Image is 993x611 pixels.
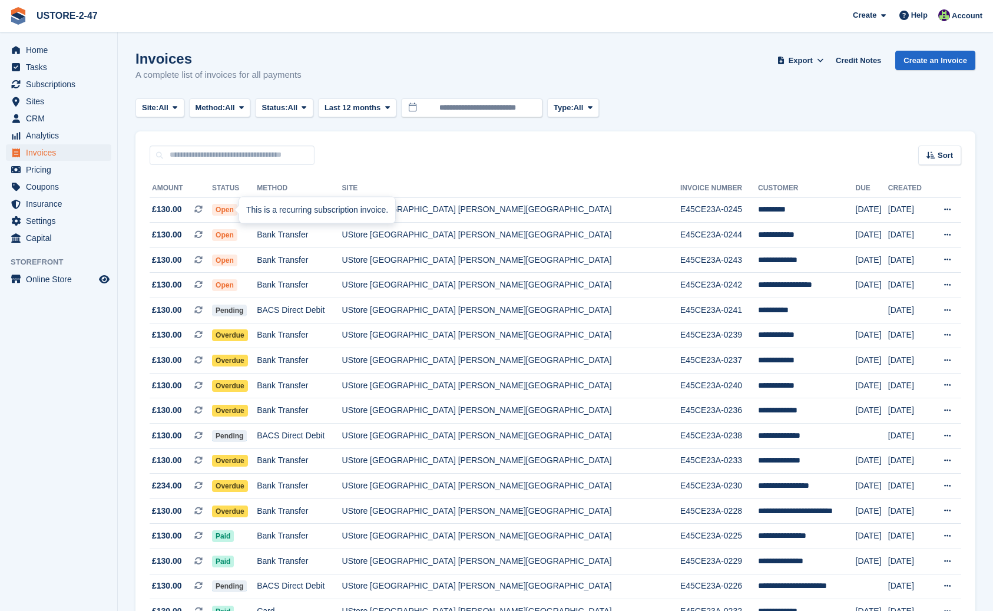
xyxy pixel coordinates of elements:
span: Export [789,55,813,67]
span: CRM [26,110,97,127]
th: Status [212,179,257,198]
td: [DATE] [888,298,931,323]
td: [DATE] [888,197,931,223]
span: Create [853,9,876,21]
td: UStore [GEOGRAPHIC_DATA] [PERSON_NAME][GEOGRAPHIC_DATA] [342,197,680,223]
span: Overdue [212,355,248,366]
td: E45CE23A-0225 [680,524,758,549]
th: Created [888,179,931,198]
button: Method: All [189,98,251,118]
span: Status: [262,102,287,114]
span: £130.00 [152,555,182,567]
td: [DATE] [888,574,931,599]
td: [DATE] [856,549,888,574]
td: [DATE] [856,273,888,298]
td: [DATE] [888,424,931,449]
span: Sites [26,93,97,110]
td: UStore [GEOGRAPHIC_DATA] [PERSON_NAME][GEOGRAPHIC_DATA] [342,247,680,273]
td: E45CE23A-0229 [680,549,758,574]
span: Paid [212,530,234,542]
span: £130.00 [152,354,182,366]
td: UStore [GEOGRAPHIC_DATA] [PERSON_NAME][GEOGRAPHIC_DATA] [342,424,680,449]
span: Subscriptions [26,76,97,93]
td: UStore [GEOGRAPHIC_DATA] [PERSON_NAME][GEOGRAPHIC_DATA] [342,398,680,424]
td: E45CE23A-0239 [680,323,758,348]
span: £130.00 [152,229,182,241]
span: Site: [142,102,158,114]
td: E45CE23A-0228 [680,498,758,524]
a: menu [6,161,111,178]
span: Overdue [212,329,248,341]
button: Last 12 months [318,98,396,118]
td: E45CE23A-0237 [680,348,758,374]
span: £130.00 [152,430,182,442]
td: UStore [GEOGRAPHIC_DATA] [PERSON_NAME][GEOGRAPHIC_DATA] [342,273,680,298]
td: BACS Direct Debit [257,424,342,449]
span: £130.00 [152,304,182,316]
span: Capital [26,230,97,246]
span: All [574,102,584,114]
span: Method: [196,102,226,114]
span: All [158,102,168,114]
td: Bank Transfer [257,273,342,298]
th: Method [257,179,342,198]
button: Site: All [135,98,184,118]
td: [DATE] [888,247,931,273]
div: This is a recurring subscription invoice. [239,197,395,223]
td: [DATE] [856,247,888,273]
td: Bank Transfer [257,373,342,398]
span: Account [952,10,982,22]
td: [DATE] [856,373,888,398]
a: menu [6,196,111,212]
td: UStore [GEOGRAPHIC_DATA] [PERSON_NAME][GEOGRAPHIC_DATA] [342,298,680,323]
td: E45CE23A-0243 [680,247,758,273]
span: Pricing [26,161,97,178]
td: Bank Transfer [257,398,342,424]
td: [DATE] [888,348,931,374]
span: Overdue [212,380,248,392]
td: Bank Transfer [257,348,342,374]
a: menu [6,42,111,58]
td: [DATE] [888,498,931,524]
a: menu [6,93,111,110]
td: UStore [GEOGRAPHIC_DATA] [PERSON_NAME][GEOGRAPHIC_DATA] [342,574,680,599]
span: All [288,102,298,114]
td: [DATE] [888,323,931,348]
span: Overdue [212,480,248,492]
td: Bank Transfer [257,247,342,273]
span: £130.00 [152,379,182,392]
span: Open [212,229,237,241]
span: Online Store [26,271,97,288]
a: Create an Invoice [895,51,975,70]
span: Pending [212,305,247,316]
td: [DATE] [856,448,888,474]
td: [DATE] [856,524,888,549]
span: Open [212,204,237,216]
span: Overdue [212,455,248,467]
td: UStore [GEOGRAPHIC_DATA] [PERSON_NAME][GEOGRAPHIC_DATA] [342,448,680,474]
th: Site [342,179,680,198]
th: Invoice Number [680,179,758,198]
td: [DATE] [888,223,931,248]
a: Credit Notes [831,51,886,70]
span: Help [911,9,928,21]
a: menu [6,179,111,195]
span: Paid [212,556,234,567]
td: Bank Transfer [257,549,342,574]
span: £130.00 [152,254,182,266]
td: Bank Transfer [257,223,342,248]
a: USTORE-2-47 [32,6,102,25]
td: Bank Transfer [257,323,342,348]
span: £130.00 [152,279,182,291]
th: Amount [150,179,212,198]
span: Invoices [26,144,97,161]
td: [DATE] [888,549,931,574]
td: E45CE23A-0245 [680,197,758,223]
span: £130.00 [152,203,182,216]
button: Status: All [255,98,313,118]
button: Export [774,51,826,70]
td: Bank Transfer [257,474,342,499]
td: [DATE] [888,524,931,549]
span: Coupons [26,179,97,195]
a: menu [6,271,111,288]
